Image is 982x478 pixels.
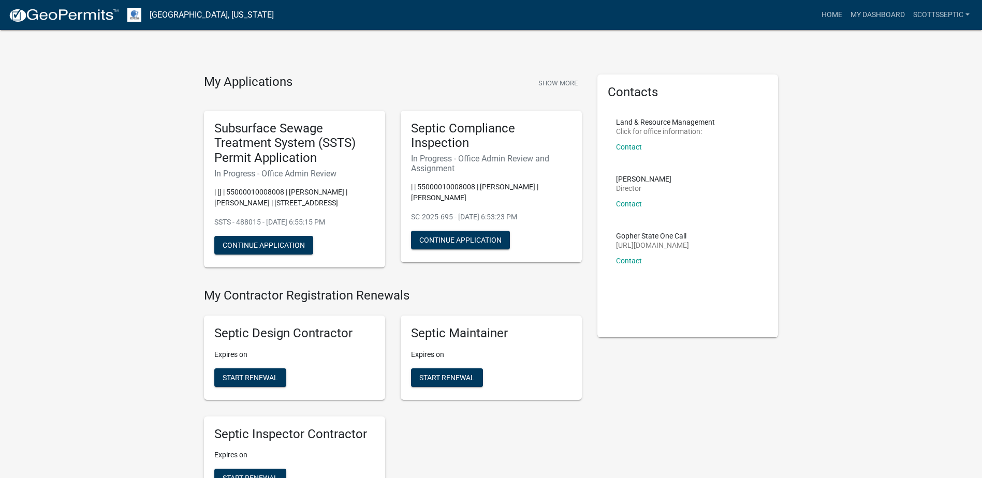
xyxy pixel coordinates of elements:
span: Start Renewal [223,373,278,381]
p: Expires on [214,450,375,460]
a: Contact [616,257,642,265]
h5: Septic Design Contractor [214,326,375,341]
p: Director [616,185,671,192]
p: [PERSON_NAME] [616,175,671,183]
h5: Septic Maintainer [411,326,571,341]
button: Continue Application [214,236,313,255]
p: | [] | 55000010008008 | [PERSON_NAME] | [PERSON_NAME] | [STREET_ADDRESS] [214,187,375,208]
button: Start Renewal [411,368,483,387]
a: scottsseptic [909,5,974,25]
button: Continue Application [411,231,510,249]
h6: In Progress - Office Admin Review and Assignment [411,154,571,173]
a: My Dashboard [846,5,909,25]
h4: My Contractor Registration Renewals [204,288,582,303]
p: Expires on [214,349,375,360]
a: Home [817,5,846,25]
h4: My Applications [204,74,292,90]
a: [GEOGRAPHIC_DATA], [US_STATE] [150,6,274,24]
p: SC-2025-695 - [DATE] 6:53:23 PM [411,212,571,222]
img: Otter Tail County, Minnesota [127,8,141,22]
p: | | 55000010008008 | [PERSON_NAME] | [PERSON_NAME] [411,182,571,203]
h5: Subsurface Sewage Treatment System (SSTS) Permit Application [214,121,375,166]
h5: Septic Inspector Contractor [214,427,375,442]
button: Start Renewal [214,368,286,387]
p: Click for office information: [616,128,715,135]
h6: In Progress - Office Admin Review [214,169,375,178]
span: Start Renewal [419,373,475,381]
p: SSTS - 488015 - [DATE] 6:55:15 PM [214,217,375,228]
a: Contact [616,200,642,208]
p: Expires on [411,349,571,360]
p: Land & Resource Management [616,118,715,126]
button: Show More [534,74,582,92]
h5: Contacts [608,85,768,100]
a: Contact [616,143,642,151]
p: [URL][DOMAIN_NAME] [616,242,689,249]
p: Gopher State One Call [616,232,689,240]
h5: Septic Compliance Inspection [411,121,571,151]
